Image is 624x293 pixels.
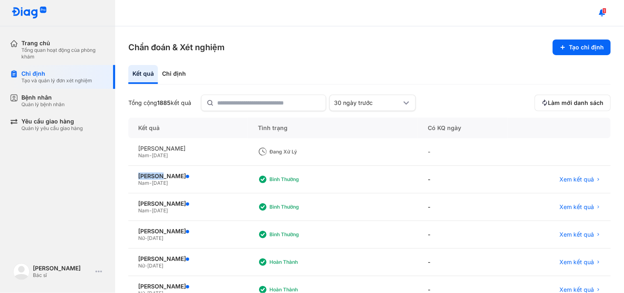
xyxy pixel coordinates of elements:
span: [DATE] [152,152,168,158]
div: [PERSON_NAME] [138,283,238,290]
div: Quản lý yêu cầu giao hàng [21,125,83,132]
div: Bình thường [269,231,335,238]
div: Tổng cộng kết quả [128,99,191,107]
span: Làm mới danh sách [548,99,604,107]
span: Nữ [138,263,145,269]
span: Nữ [138,235,145,241]
div: - [418,193,508,221]
button: Tạo chỉ định [553,40,611,55]
h3: Chẩn đoán & Xét nghiệm [128,42,225,53]
div: Yêu cầu giao hàng [21,118,83,125]
span: Nam [138,180,149,186]
div: Hoàn thành [269,259,335,265]
div: - [418,221,508,249]
div: - [418,166,508,193]
span: Xem kết quả [560,231,594,238]
span: - [149,180,152,186]
img: logo [12,7,47,19]
span: - [149,207,152,214]
div: Bình thường [269,204,335,210]
div: [PERSON_NAME] [138,145,238,152]
div: [PERSON_NAME] [138,172,238,180]
div: Bình thường [269,176,335,183]
span: [DATE] [147,235,163,241]
span: Nam [138,152,149,158]
span: 1 [603,8,607,14]
div: [PERSON_NAME] [138,255,238,263]
div: 30 ngày trước [334,99,401,107]
span: Xem kết quả [560,203,594,211]
span: Xem kết quả [560,258,594,266]
div: Trang chủ [21,40,105,47]
div: Bệnh nhân [21,94,65,101]
span: [DATE] [152,207,168,214]
span: - [149,152,152,158]
div: Đang xử lý [269,149,335,155]
div: Tạo và quản lý đơn xét nghiệm [21,77,92,84]
div: Kết quả [128,118,248,138]
div: Tình trạng [248,118,418,138]
img: logo [13,263,30,280]
div: Hoàn thành [269,286,335,293]
div: - [418,249,508,276]
span: [DATE] [152,180,168,186]
span: - [145,235,147,241]
button: Làm mới danh sách [535,95,611,111]
div: Chỉ định [21,70,92,77]
div: Tổng quan hoạt động của phòng khám [21,47,105,60]
div: [PERSON_NAME] [33,265,92,272]
span: Xem kết quả [560,176,594,183]
span: Nam [138,207,149,214]
div: [PERSON_NAME] [138,200,238,207]
span: - [145,263,147,269]
div: [PERSON_NAME] [138,228,238,235]
div: Bác sĩ [33,272,92,279]
span: [DATE] [147,263,163,269]
div: Kết quả [128,65,158,84]
span: 1885 [157,99,171,106]
div: Chỉ định [158,65,190,84]
div: Có KQ ngày [418,118,508,138]
div: - [418,138,508,166]
div: Quản lý bệnh nhân [21,101,65,108]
